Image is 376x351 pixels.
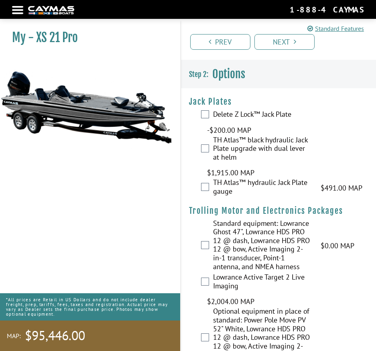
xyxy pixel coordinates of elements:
span: MAP: [7,332,21,340]
label: TH Atlas™ black hydraulic Jack Plate upgrade with dual lever at helm [213,136,311,164]
label: Standard equipment: Lowrance Ghost 47", Lowrance HDS PRO 12 @ dash, Lowrance HDS PRO 12 @ bow, Ac... [213,219,311,273]
a: Next [254,34,315,50]
div: 1-888-4CAYMAS [290,4,364,15]
label: Delete Z Lock™ Jack Plate [213,110,311,121]
a: Prev [190,34,250,50]
p: *All prices are Retail in US Dollars and do not include dealer freight, prep, tariffs, fees, taxe... [6,293,174,321]
h4: Trolling Motor and Electronics Packages [189,206,368,216]
span: $0.00 MAP [321,240,354,251]
img: white-logo-c9c8dbefe5ff5ceceb0f0178aa75bf4bb51f6bca0971e226c86eb53dfe498488.png [28,6,74,14]
h1: My - XS 21 Pro [12,30,160,45]
a: Standard Features [307,24,364,33]
label: TH Atlas™ hydraulic Jack Plate gauge [213,178,311,197]
span: $1,915.00 MAP [207,167,254,178]
h4: Jack Plates [189,97,368,107]
span: -$200.00 MAP [207,125,251,136]
span: $2,004.00 MAP [207,296,254,307]
label: Lowrance Active Target 2 Live Imaging [213,273,311,292]
span: $95,446.00 [25,327,85,344]
span: $491.00 MAP [321,183,362,193]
